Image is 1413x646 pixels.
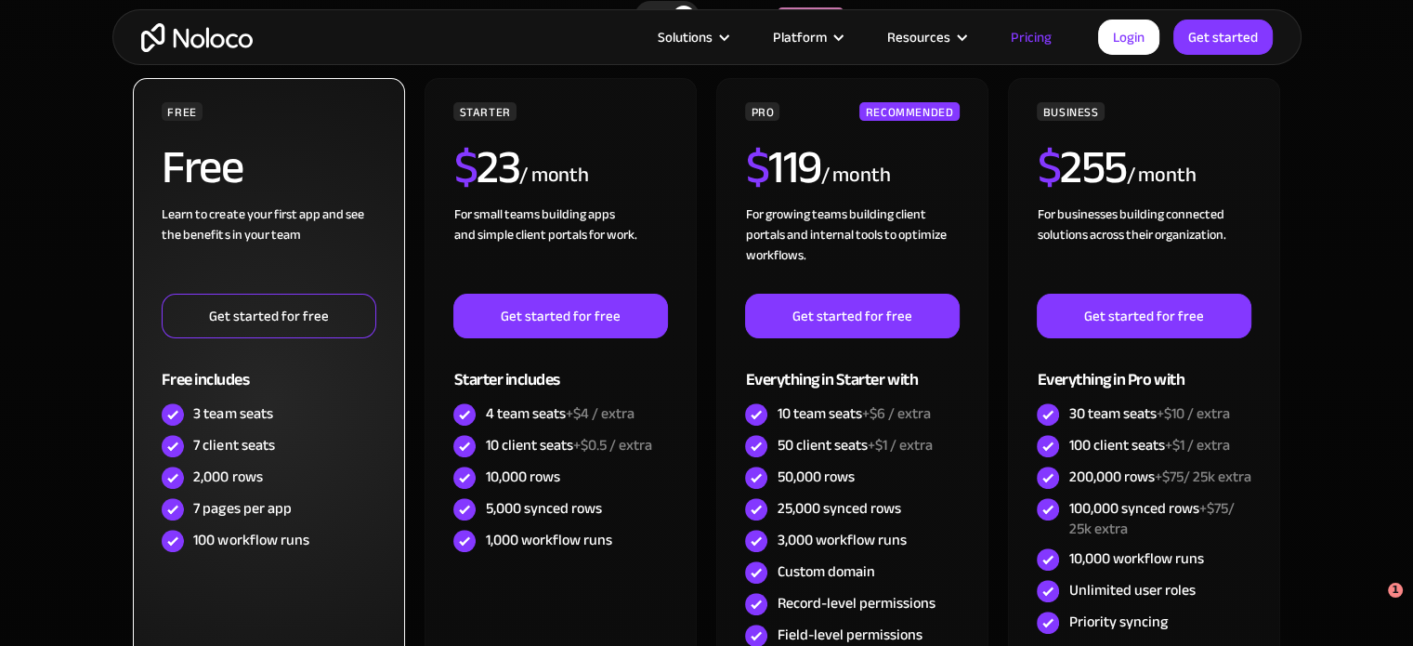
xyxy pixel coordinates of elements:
div: 3 team seats [193,403,272,424]
span: $ [1037,124,1060,211]
div: Unlimited user roles [1068,580,1195,600]
span: +$1 / extra [867,431,932,459]
div: Solutions [635,25,750,49]
div: 100 client seats [1068,435,1229,455]
div: Platform [750,25,864,49]
div: 10,000 rows [485,467,559,487]
div: For growing teams building client portals and internal tools to optimize workflows. [745,204,959,294]
a: Get started for free [745,294,959,338]
a: home [141,23,253,52]
div: For businesses building connected solutions across their organization. ‍ [1037,204,1250,294]
div: 100 workflow runs [193,530,308,550]
div: 10 team seats [777,403,930,424]
a: Get started for free [162,294,375,338]
div: 1,000 workflow runs [485,530,611,550]
a: Pricing [988,25,1075,49]
span: $ [745,124,768,211]
div: Priority syncing [1068,612,1167,632]
span: $ [453,124,477,211]
iframe: Intercom live chat [1350,583,1394,627]
div: 7 client seats [193,435,274,455]
div: Starter includes [453,338,667,399]
div: Custom domain [777,561,874,582]
span: +$1 / extra [1164,431,1229,459]
div: 4 team seats [485,403,634,424]
h2: Free [162,144,242,191]
div: 30 team seats [1068,403,1229,424]
div: / month [1126,161,1196,191]
h2: 255 [1037,144,1126,191]
div: 3,000 workflow runs [777,530,906,550]
div: Free includes [162,338,375,399]
span: +$0.5 / extra [572,431,651,459]
div: Everything in Starter with [745,338,959,399]
a: Login [1098,20,1159,55]
span: +$10 / extra [1156,400,1229,428]
div: For small teams building apps and simple client portals for work. ‍ [453,204,667,294]
div: Platform [773,25,827,49]
div: Resources [864,25,988,49]
span: +$6 / extra [861,400,930,428]
h2: 119 [745,144,820,191]
div: 5,000 synced rows [485,498,601,519]
div: 50 client seats [777,435,932,455]
a: Get started for free [1037,294,1250,338]
div: STARTER [453,102,516,121]
div: 10 client seats [485,435,651,455]
div: / month [820,161,890,191]
div: 2,000 rows [193,467,262,487]
div: Solutions [658,25,713,49]
span: +$4 / extra [565,400,634,428]
div: BUSINESS [1037,102,1104,121]
div: 25,000 synced rows [777,498,900,519]
div: PRO [745,102,779,121]
div: RECOMMENDED [859,102,959,121]
a: Get started [1173,20,1273,55]
div: 50,000 rows [777,467,854,487]
div: Everything in Pro with [1037,338,1250,399]
h2: 23 [453,144,519,191]
iframe: Intercom notifications message [1041,466,1413,596]
div: Learn to create your first app and see the benefits in your team ‍ [162,204,375,294]
div: 7 pages per app [193,498,291,519]
div: FREE [162,102,203,121]
div: Field-level permissions [777,625,922,645]
div: Resources [887,25,950,49]
a: Get started for free [453,294,667,338]
span: +$75/ 25k extra [1154,463,1250,491]
span: 1 [1388,583,1403,598]
div: / month [519,161,589,191]
div: Record-level permissions [777,593,935,613]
